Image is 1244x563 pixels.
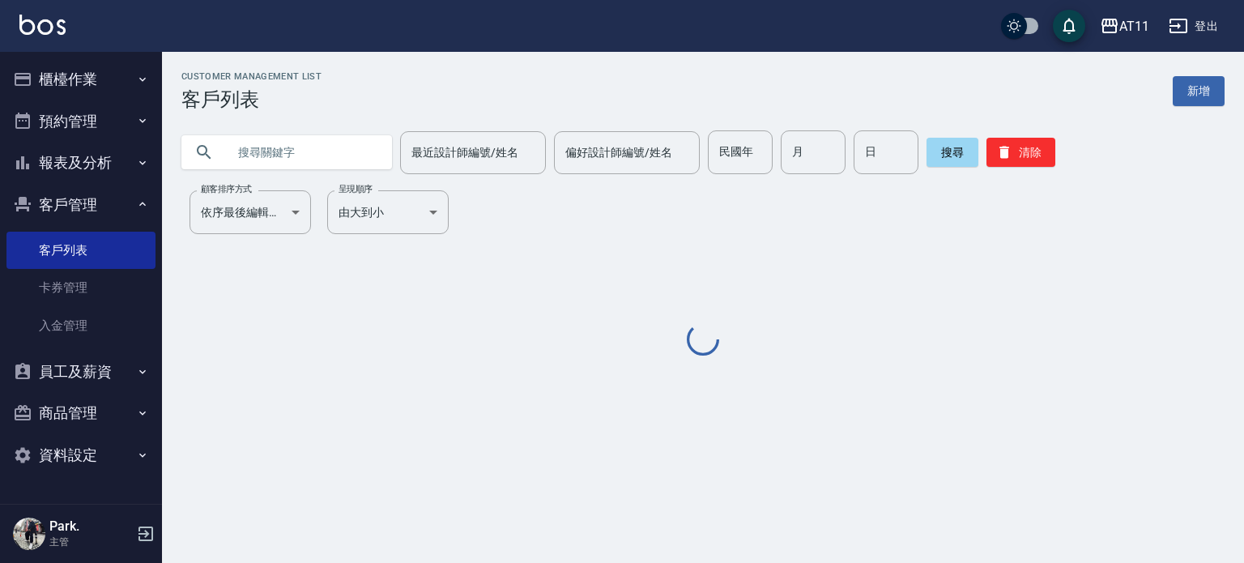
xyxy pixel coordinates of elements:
[1173,76,1225,106] a: 新增
[6,58,155,100] button: 櫃檯作業
[339,183,373,195] label: 呈現順序
[6,100,155,143] button: 預約管理
[181,88,322,111] h3: 客戶列表
[6,351,155,393] button: 員工及薪資
[6,232,155,269] a: 客戶列表
[6,434,155,476] button: 資料設定
[6,392,155,434] button: 商品管理
[19,15,66,35] img: Logo
[1053,10,1085,42] button: save
[927,138,978,167] button: 搜尋
[1093,10,1156,43] button: AT11
[6,269,155,306] a: 卡券管理
[190,190,311,234] div: 依序最後編輯時間
[327,190,449,234] div: 由大到小
[1162,11,1225,41] button: 登出
[6,184,155,226] button: 客戶管理
[986,138,1055,167] button: 清除
[201,183,252,195] label: 顧客排序方式
[227,130,379,174] input: 搜尋關鍵字
[49,518,132,535] h5: Park.
[13,518,45,550] img: Person
[1119,16,1149,36] div: AT11
[49,535,132,549] p: 主管
[6,142,155,184] button: 報表及分析
[181,71,322,82] h2: Customer Management List
[6,307,155,344] a: 入金管理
